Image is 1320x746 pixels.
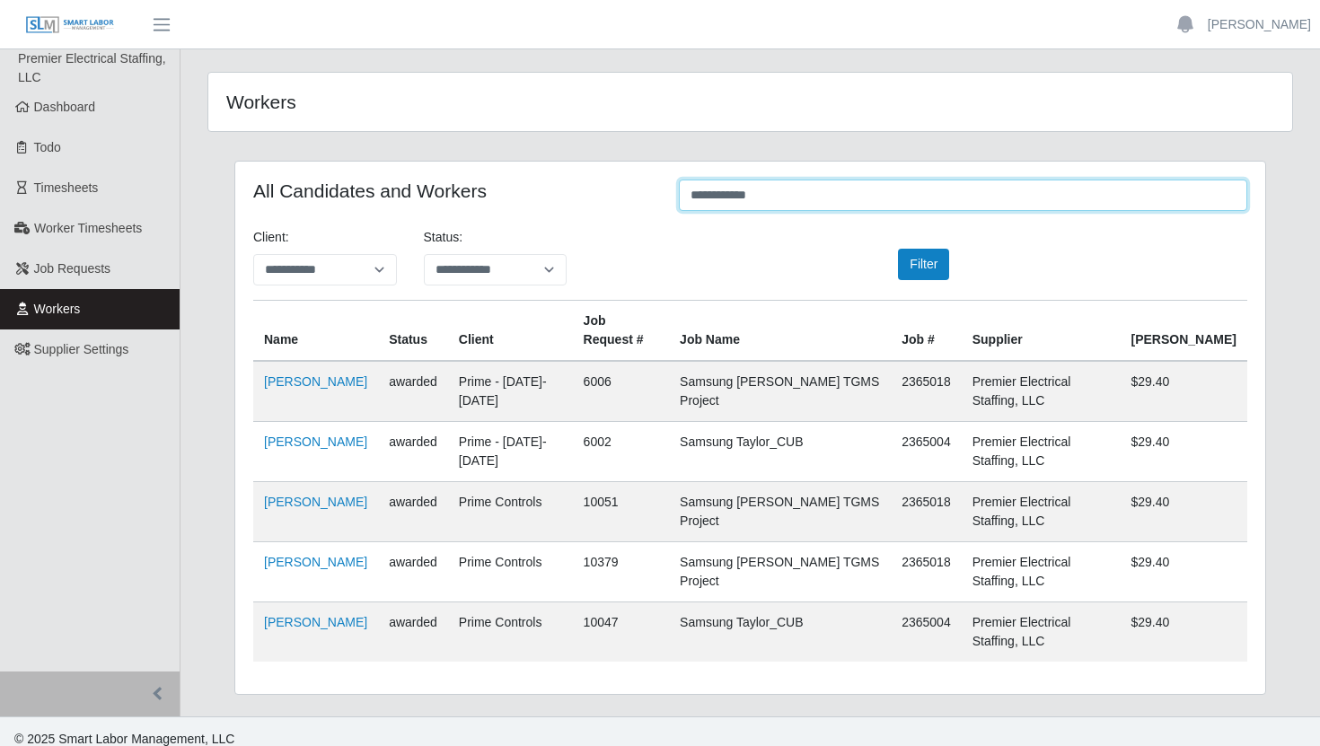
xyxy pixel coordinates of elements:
td: Samsung Taylor_CUB [669,422,891,482]
a: [PERSON_NAME] [1208,15,1311,34]
td: 10047 [573,602,669,663]
td: 10379 [573,542,669,602]
th: [PERSON_NAME] [1120,301,1247,362]
td: awarded [378,361,448,422]
th: Job Name [669,301,891,362]
label: Client: [253,228,289,247]
td: Prime Controls [448,482,573,542]
img: SLM Logo [25,15,115,35]
th: Job # [891,301,962,362]
td: Premier Electrical Staffing, LLC [962,482,1121,542]
td: Premier Electrical Staffing, LLC [962,602,1121,663]
td: $29.40 [1120,542,1247,602]
span: Job Requests [34,261,111,276]
span: © 2025 Smart Labor Management, LLC [14,732,234,746]
td: $29.40 [1120,361,1247,422]
td: Prime Controls [448,602,573,663]
td: Samsung [PERSON_NAME] TGMS Project [669,482,891,542]
span: Worker Timesheets [34,221,142,235]
td: Premier Electrical Staffing, LLC [962,361,1121,422]
button: Filter [898,249,949,280]
a: [PERSON_NAME] [264,555,367,569]
td: $29.40 [1120,422,1247,482]
td: 2365018 [891,542,962,602]
h4: All Candidates and Workers [253,180,652,202]
td: $29.40 [1120,602,1247,663]
td: Prime Controls [448,542,573,602]
a: [PERSON_NAME] [264,374,367,389]
td: Samsung Taylor_CUB [669,602,891,663]
td: 2365018 [891,482,962,542]
th: Name [253,301,378,362]
h4: Workers [226,91,647,113]
th: Status [378,301,448,362]
td: $29.40 [1120,482,1247,542]
span: Premier Electrical Staffing, LLC [18,51,166,84]
td: awarded [378,602,448,663]
td: 10051 [573,482,669,542]
td: 6002 [573,422,669,482]
th: Supplier [962,301,1121,362]
td: awarded [378,422,448,482]
td: Prime - [DATE]-[DATE] [448,422,573,482]
td: Premier Electrical Staffing, LLC [962,542,1121,602]
a: [PERSON_NAME] [264,495,367,509]
a: [PERSON_NAME] [264,615,367,629]
td: 2365004 [891,422,962,482]
span: Todo [34,140,61,154]
td: awarded [378,482,448,542]
span: Workers [34,302,81,316]
label: Status: [424,228,463,247]
td: awarded [378,542,448,602]
th: Client [448,301,573,362]
td: Samsung [PERSON_NAME] TGMS Project [669,361,891,422]
span: Dashboard [34,100,96,114]
span: Supplier Settings [34,342,129,356]
th: Job Request # [573,301,669,362]
span: Timesheets [34,180,99,195]
td: Prime - [DATE]-[DATE] [448,361,573,422]
td: 2365004 [891,602,962,663]
a: [PERSON_NAME] [264,434,367,449]
td: Premier Electrical Staffing, LLC [962,422,1121,482]
td: 6006 [573,361,669,422]
td: Samsung [PERSON_NAME] TGMS Project [669,542,891,602]
td: 2365018 [891,361,962,422]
